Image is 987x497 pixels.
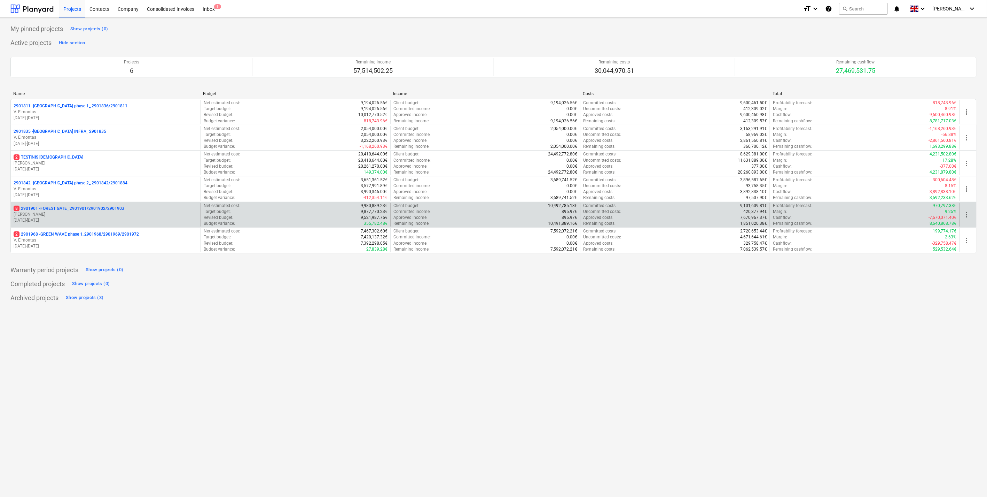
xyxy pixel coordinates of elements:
p: V. Eimontas [14,237,198,243]
p: [DATE] - [DATE] [14,217,198,223]
iframe: Chat Widget [952,464,987,497]
p: 2901842 - [GEOGRAPHIC_DATA] phase 2_ 2901842/2901884 [14,180,127,186]
i: keyboard_arrow_down [968,5,977,13]
div: Budget [203,91,387,96]
p: 20,410,644.00€ [358,151,387,157]
p: Approved costs : [583,138,613,144]
p: Net estimated cost : [204,177,240,183]
p: Committed costs : [583,203,617,209]
p: Revised budget : [204,112,233,118]
p: Margin : [773,234,787,240]
div: 2901811 -[GEOGRAPHIC_DATA] phase 1_ 2901836/2901811V. Eimontas[DATE]-[DATE] [14,103,198,121]
p: Budget variance : [204,169,235,175]
p: 24,492,772.80€ [548,151,577,157]
p: Remaining costs : [583,246,616,252]
div: Costs [583,91,767,96]
p: Remaining costs : [583,195,616,201]
p: 0.00€ [566,106,577,112]
p: Remaining income : [393,221,430,227]
div: 2TESTINIS [DEMOGRAPHIC_DATA][PERSON_NAME][DATE]-[DATE] [14,154,198,172]
p: 2901835 - [GEOGRAPHIC_DATA] INFRA_ 2901835 [14,129,106,135]
p: Remaining cashflow [836,59,875,65]
p: Target budget : [204,158,231,163]
div: 2901835 -[GEOGRAPHIC_DATA] INFRA_ 2901835V. Eimontas[DATE]-[DATE] [14,129,198,146]
p: 2,054,000.00€ [361,132,387,138]
p: Remaining costs : [583,169,616,175]
p: 58,969.02€ [746,132,767,138]
p: Budget variance : [204,118,235,124]
p: 0.00€ [566,189,577,195]
p: Remaining income : [393,195,430,201]
p: 10,012,770.52€ [358,112,387,118]
p: 412,309.53€ [743,118,767,124]
p: Uncommitted costs : [583,132,621,138]
p: Revised budget : [204,240,233,246]
p: Cashflow : [773,215,792,221]
p: 24,492,772.80€ [548,169,577,175]
p: 30,044,970.51 [595,67,634,75]
p: Approved costs : [583,112,613,118]
div: Show projects (0) [72,280,110,288]
p: 2,054,000.00€ [550,126,577,132]
p: 355,782.48€ [364,221,387,227]
p: Committed income : [393,234,431,240]
button: Show projects (0) [69,23,110,35]
p: Remaining cashflow : [773,144,812,150]
p: V. Eimontas [14,109,198,115]
p: 895.97€ [562,215,577,221]
p: 3,990,346.00€ [361,189,387,195]
p: -2,861,560.81€ [929,138,957,144]
p: 97,507.90€ [746,195,767,201]
p: Approved income : [393,163,428,169]
span: more_vert [963,236,971,245]
p: 57,514,502.25 [353,67,393,75]
p: -300,604.48€ [932,177,957,183]
p: 20,260,893.00€ [738,169,767,175]
p: -8.91% [944,106,957,112]
p: Remaining income : [393,169,430,175]
div: Show projects (0) [86,266,123,274]
p: 4,671,644.61€ [740,234,767,240]
div: 2901842 -[GEOGRAPHIC_DATA] phase 2_ 2901842/2901884V. Eimontas[DATE]-[DATE] [14,180,198,198]
p: Profitability forecast : [773,151,812,157]
p: 10,492,785.13€ [548,203,577,209]
p: Active projects [10,39,52,47]
button: Show projects (0) [70,278,111,290]
div: Name [13,91,197,96]
p: Projects [124,59,139,65]
p: 9,194,026.56€ [550,100,577,106]
div: 22901968 -GREEN WAVE phase 1_2901968/2901969/2901972V. Eimontas[DATE]-[DATE] [14,231,198,249]
p: 3,163,291.91€ [740,126,767,132]
p: 2901811 - [GEOGRAPHIC_DATA] phase 1_ 2901836/2901811 [14,103,127,109]
p: Warranty period projects [10,266,78,274]
p: -412,354.11€ [363,195,387,201]
p: 199,774.17€ [933,228,957,234]
p: Cashflow : [773,240,792,246]
p: 2901901 - FOREST GATE_ 2901901/2901902/2901903 [14,206,124,212]
div: Show projects (0) [70,25,108,33]
p: Margin : [773,106,787,112]
p: Committed income : [393,209,431,215]
p: Remaining income : [393,144,430,150]
p: 9,194,026.56€ [361,106,387,112]
p: Committed income : [393,183,431,189]
p: Completed projects [10,280,65,288]
p: 7,467,302.60€ [361,228,387,234]
button: Hide section [57,37,87,48]
p: Profitability forecast : [773,126,812,132]
p: Uncommitted costs : [583,183,621,189]
p: Profitability forecast : [773,228,812,234]
p: Remaining costs [595,59,634,65]
p: 17.28% [943,158,957,163]
p: Remaining cashflow : [773,118,812,124]
p: Approved costs : [583,240,613,246]
p: [DATE] - [DATE] [14,192,198,198]
span: more_vert [963,133,971,142]
span: 1 [214,4,221,9]
p: 2,861,560.81€ [740,138,767,144]
p: Cashflow : [773,189,792,195]
p: Client budget : [393,177,420,183]
p: 149,374.00€ [364,169,387,175]
p: 2,720,653.44€ [740,228,767,234]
